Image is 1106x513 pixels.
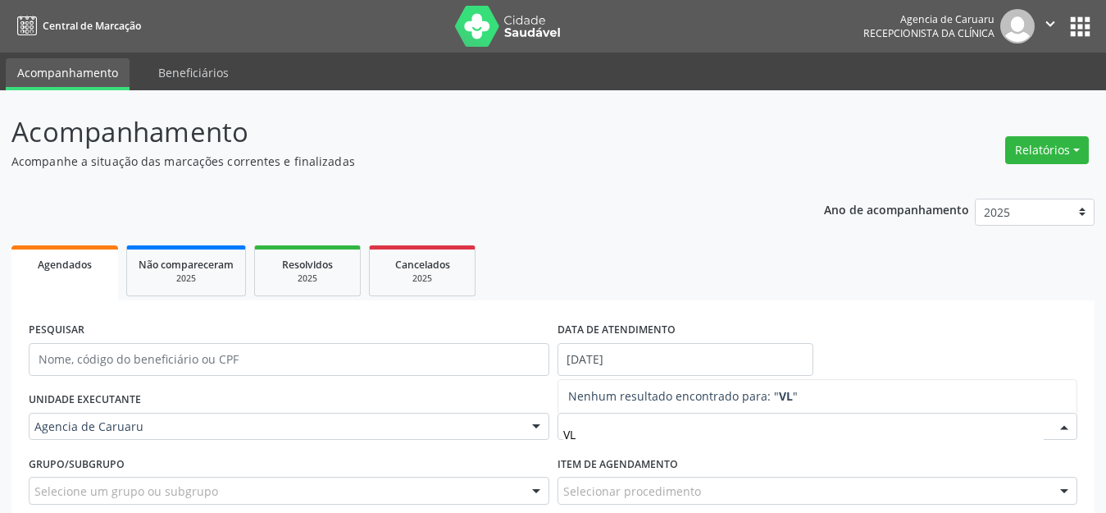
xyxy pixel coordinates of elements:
label: PESQUISAR [29,318,84,343]
button: apps [1066,12,1095,41]
span: Central de Marcação [43,19,141,33]
span: Cancelados [395,258,450,272]
span: Selecionar procedimento [563,483,701,500]
span: Agencia de Caruaru [34,419,516,435]
div: 2025 [266,273,348,285]
span: Resolvidos [282,258,333,272]
span: Não compareceram [139,258,234,272]
strong: VL [779,388,793,404]
span: Agendados [38,258,92,272]
i:  [1041,15,1059,33]
span: Recepcionista da clínica [863,26,994,40]
input: Selecione um intervalo [558,343,813,376]
span: Nenhum resultado encontrado para: " " [568,388,798,404]
input: Selecione um profissional [563,419,1045,451]
div: 2025 [381,273,463,285]
p: Acompanhamento [11,112,770,153]
label: Item de agendamento [558,451,678,477]
label: Grupo/Subgrupo [29,451,125,477]
p: Acompanhe a situação das marcações correntes e finalizadas [11,153,770,170]
button: Relatórios [1005,136,1089,164]
label: UNIDADE EXECUTANTE [29,387,141,413]
span: Selecione um grupo ou subgrupo [34,483,218,500]
input: Nome, código do beneficiário ou CPF [29,343,549,376]
a: Central de Marcação [11,12,141,39]
div: Agencia de Caruaru [863,12,994,26]
p: Ano de acompanhamento [824,199,969,219]
img: img [1000,9,1035,44]
button:  [1035,9,1066,44]
div: 2025 [139,273,234,285]
a: Acompanhamento [6,58,130,90]
a: Beneficiários [147,58,240,87]
label: DATA DE ATENDIMENTO [558,318,676,343]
